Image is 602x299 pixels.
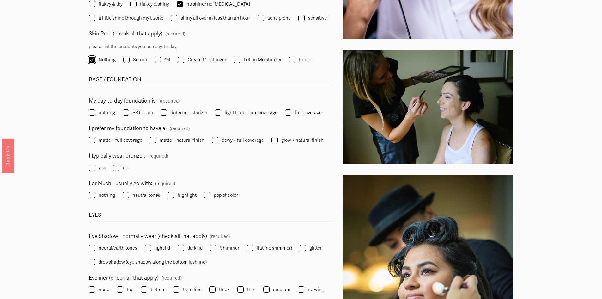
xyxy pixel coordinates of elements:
[89,15,95,21] input: a little shine through my t-zone
[99,109,115,117] span: nothing
[99,191,115,199] span: nothing
[89,192,95,198] input: nothing
[89,75,332,86] div: BASE / FOUNDATION
[89,124,167,134] span: I prefer my foundation to have a-
[164,56,170,64] span: Oil
[89,1,95,7] input: flakey & dry
[89,259,95,265] input: drop shadow (eye shadow along the bottom lashline)
[214,191,238,199] span: pop of color
[161,274,181,282] span: (required)
[89,179,152,189] span: For blush I usually go with:
[177,1,183,7] input: no shine/ no [MEDICAL_DATA]
[298,286,304,293] input: no wing
[89,109,95,116] input: nothing
[267,14,291,22] span: acne prone
[258,15,264,21] input: acne prone
[145,245,151,251] input: light lid
[237,286,244,293] input: thin
[155,57,161,63] input: Oil
[89,210,332,221] div: EYES
[89,96,157,106] span: My day-to-day foundation is-
[127,285,133,294] span: top
[173,286,179,293] input: tight line
[132,191,160,199] span: neutral tones
[178,245,184,251] input: dark lid
[89,273,159,283] span: Eyeliner (check all that apply)
[113,165,119,171] input: no
[215,109,221,116] input: light to medium coverage
[209,286,216,293] input: thick
[178,191,197,199] span: highlight
[161,109,167,116] input: tinted moisturizer
[220,244,239,252] span: Shimmer
[225,109,277,117] span: light to medium coverage
[204,192,210,198] input: pop of color
[309,244,322,252] span: glitter
[299,56,313,64] span: Primer
[89,57,95,63] input: Nothing
[244,56,282,64] span: Lotion Moisturizer
[150,137,156,143] input: matte + natural finish
[187,244,203,252] span: dark lid
[2,138,14,173] a: Book Us
[123,192,129,198] input: neutral tones
[99,56,116,64] span: Nothing
[141,286,147,293] input: bottom
[133,56,147,64] span: Serum
[123,57,130,63] input: Serum
[99,164,106,172] span: yes
[99,258,207,266] span: drop shadow (eye shadow along the bottom lashline)
[89,286,95,293] input: none
[132,109,153,117] span: BB Cream
[188,56,226,64] span: Cream Moisturizer
[295,109,322,117] span: full coverage
[308,285,324,294] span: no wing
[170,109,207,117] span: tinted moisturizer
[155,179,175,188] span: (required)
[89,232,207,241] span: Eye Shadow I normally wear (check all that apply)
[99,136,142,144] span: matte + full coverage
[298,15,305,21] input: sensitive
[89,151,145,161] span: I typically wear bronzer:
[130,1,137,7] input: flakey & shiny
[285,109,291,116] input: full coverage
[123,109,129,116] input: BB Cream
[178,57,184,63] input: Cream Moisturizer
[234,57,240,63] input: Lotion Moisturizer
[99,244,137,252] span: neural/earth tones
[210,232,230,240] span: (required)
[210,245,216,251] input: Shimmer
[89,245,95,251] input: neural/earth tones
[183,285,202,294] span: tight line
[99,14,163,22] span: a little shine through my t-zone
[171,15,177,21] input: shiny all over in less than an hour
[281,136,324,144] span: glow + natural finish
[212,137,218,143] input: dewy + full coverage
[148,152,168,160] span: (required)
[165,30,185,38] span: (required)
[289,57,295,63] input: Primer
[160,97,180,105] span: (required)
[222,136,264,144] span: dewy + full coverage
[117,286,123,293] input: top
[300,245,306,251] input: glitter
[89,165,95,171] input: yes
[170,124,190,133] span: (required)
[89,40,185,53] p: please list the products you use day-to-day.
[155,244,170,252] span: light lid
[263,286,270,293] input: medium
[247,245,253,251] input: flat (no shimmer)
[160,136,204,144] span: matte + natural finish
[181,14,250,22] span: shiny all over in less than an hour
[168,192,174,198] input: highlight
[89,137,95,143] input: matte + full coverage
[89,29,162,39] span: Skin Prep (check all that apply)
[123,164,128,172] span: no
[151,285,166,294] span: bottom
[257,244,292,252] span: flat (no shimmer)
[99,285,109,294] span: none
[273,285,290,294] span: medium
[271,137,278,143] input: glow + natural finish
[308,14,327,22] span: sensitive
[247,285,256,294] span: thin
